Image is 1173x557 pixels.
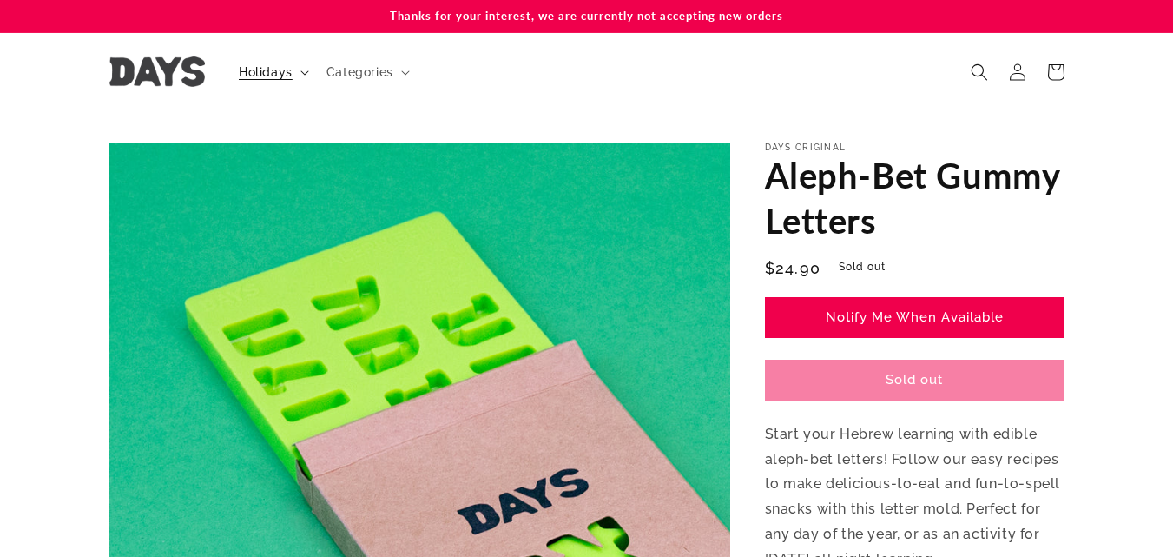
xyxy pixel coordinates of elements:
[109,56,205,87] img: Days United
[326,64,393,80] span: Categories
[228,54,316,90] summary: Holidays
[316,54,417,90] summary: Categories
[765,360,1064,401] button: Sold out
[827,256,898,278] span: Sold out
[765,297,1064,338] a: Notify Me When Available
[960,53,998,91] summary: Search
[765,256,821,280] span: $24.90
[765,153,1064,243] h1: Aleph-Bet Gummy Letters
[765,143,1064,153] p: Days Original
[239,64,293,80] span: Holidays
